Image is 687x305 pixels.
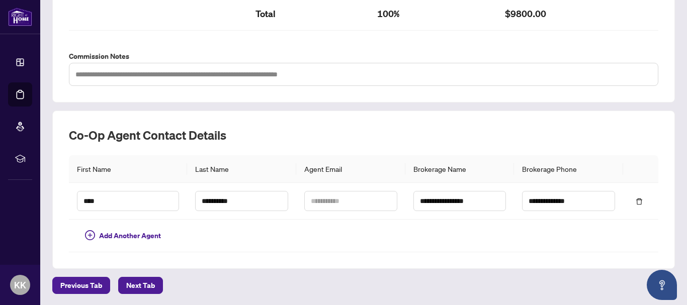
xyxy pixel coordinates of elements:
th: First Name [69,155,187,183]
span: KK [14,278,26,292]
span: plus-circle [85,230,95,240]
img: logo [8,8,32,26]
h2: Co-op Agent Contact Details [69,127,658,143]
button: Add Another Agent [77,228,169,244]
th: Brokerage Name [405,155,514,183]
button: Previous Tab [52,277,110,294]
h2: 100% [377,6,489,22]
h2: Total [255,6,361,22]
button: Open asap [647,270,677,300]
span: Previous Tab [60,277,102,293]
h2: $9800.00 [505,6,611,22]
th: Agent Email [296,155,405,183]
span: Add Another Agent [99,230,161,241]
th: Last Name [187,155,296,183]
button: Next Tab [118,277,163,294]
span: delete [636,198,643,205]
span: Next Tab [126,277,155,293]
th: Brokerage Phone [514,155,623,183]
label: Commission Notes [69,51,658,62]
